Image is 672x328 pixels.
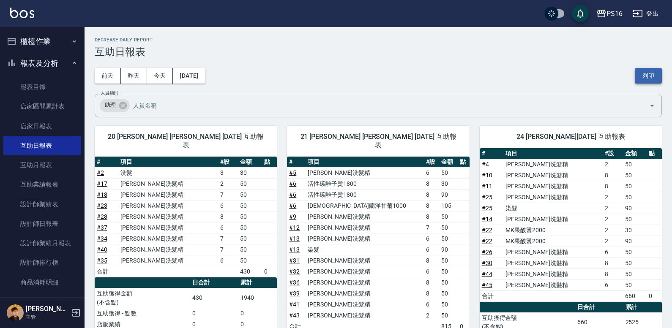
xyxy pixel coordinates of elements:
td: 洗髮 [118,167,218,178]
td: [PERSON_NAME]洗髮精 [503,181,603,192]
td: [PERSON_NAME]洗髮精 [503,192,603,203]
th: 累計 [238,277,277,288]
td: [PERSON_NAME]洗髮精 [118,233,218,244]
a: 單一服務項目查詢 [3,292,81,312]
th: 日合計 [190,277,238,288]
a: 店家日報表 [3,117,81,136]
td: [PERSON_NAME]洗髮精 [118,222,218,233]
td: 染髮 [503,203,603,214]
td: [PERSON_NAME]洗髮精 [503,279,603,290]
td: 8 [424,178,440,189]
td: [PERSON_NAME]洗髮精 [306,167,424,178]
a: #31 [289,257,300,264]
th: 日合計 [575,302,623,313]
td: 0 [238,308,277,319]
td: 8 [603,268,623,279]
td: 6 [603,247,623,258]
button: PS16 [593,5,626,22]
a: #34 [97,235,107,242]
span: 24 [PERSON_NAME][DATE] 互助報表 [490,133,652,141]
td: [PERSON_NAME]洗髮精 [306,255,424,266]
td: 6 [218,255,238,266]
td: 50 [623,159,647,170]
th: 項目 [306,157,424,168]
td: 8 [424,189,440,200]
td: 50 [238,200,262,211]
td: 6 [424,244,440,255]
td: 7 [218,189,238,200]
button: save [572,5,589,22]
td: 50 [623,170,647,181]
td: [PERSON_NAME]洗髮精 [306,299,424,310]
td: 合計 [95,266,118,277]
a: #22 [482,227,492,233]
th: # [287,157,306,168]
a: 互助月報表 [3,155,81,175]
td: 8 [424,200,440,211]
a: #10 [482,172,492,179]
td: [PERSON_NAME]洗髮精 [118,244,218,255]
td: MK果酸燙2000 [503,225,603,236]
a: #2 [97,169,104,176]
td: 6 [218,222,238,233]
td: 6 [218,200,238,211]
th: #設 [218,157,238,168]
td: 50 [623,192,647,203]
td: 50 [439,211,458,222]
button: 昨天 [121,68,147,84]
td: [PERSON_NAME]洗髮精 [118,211,218,222]
a: #25 [482,205,492,211]
a: 設計師業績月報表 [3,233,81,253]
td: MK果酸燙2000 [503,236,603,247]
td: [PERSON_NAME]洗髮精 [306,266,424,277]
a: 互助日報表 [3,136,81,155]
a: #6 [289,180,296,187]
td: 2 [603,236,623,247]
a: 互助業績報表 [3,175,81,194]
td: 6 [424,266,440,277]
h5: [PERSON_NAME] [26,305,69,313]
button: 列印 [635,68,662,84]
td: 50 [623,279,647,290]
a: #17 [97,180,107,187]
button: 報表及分析 [3,52,81,74]
td: 6 [603,279,623,290]
td: 8 [424,277,440,288]
td: 8 [603,258,623,268]
a: #4 [482,161,489,168]
td: [PERSON_NAME]洗髮精 [306,222,424,233]
button: 前天 [95,68,121,84]
td: 2 [603,159,623,170]
td: 50 [238,178,262,189]
td: 8 [603,170,623,181]
td: 50 [238,189,262,200]
td: 105 [439,200,458,211]
th: #設 [603,148,623,159]
td: 50 [238,255,262,266]
a: #30 [482,260,492,266]
a: #12 [289,224,300,231]
td: 50 [238,233,262,244]
input: 人員名稱 [131,98,634,113]
a: #36 [289,279,300,286]
th: 點 [458,157,470,168]
td: 互助獲得金額 (不含點) [95,288,190,308]
td: 90 [623,203,647,214]
td: 30 [439,178,458,189]
a: #41 [289,301,300,308]
a: #5 [289,169,296,176]
td: 660 [623,290,647,301]
td: [DEMOGRAPHIC_DATA]蘭洋甘菊1000 [306,200,424,211]
td: 430 [238,266,262,277]
td: 7 [218,244,238,255]
a: #11 [482,183,492,190]
td: 8 [424,211,440,222]
td: 7 [424,222,440,233]
td: 50 [238,222,262,233]
td: [PERSON_NAME]洗髮精 [306,288,424,299]
th: 點 [262,157,277,168]
a: #43 [289,312,300,319]
td: 8 [603,181,623,192]
td: 1940 [238,288,277,308]
td: 30 [623,225,647,236]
